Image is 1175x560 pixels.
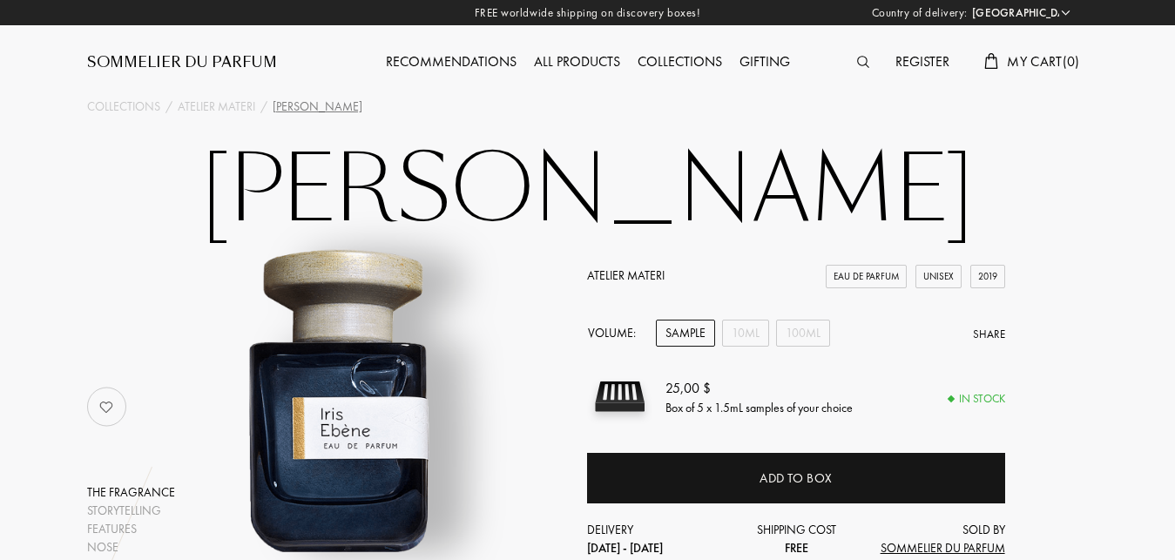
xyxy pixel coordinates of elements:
a: Register [887,52,958,71]
div: Sold by [866,521,1005,557]
div: [PERSON_NAME] [273,98,362,116]
span: Free [785,540,808,556]
h1: [PERSON_NAME] [152,143,1023,239]
img: sample box [587,364,652,429]
a: Atelier Materi [587,267,665,283]
div: Recommendations [377,51,525,74]
a: Recommendations [377,52,525,71]
div: Storytelling [87,502,175,520]
div: The fragrance [87,483,175,502]
img: cart.svg [984,53,998,69]
div: Shipping cost [726,521,866,557]
div: Share [973,326,1005,343]
a: Collections [87,98,160,116]
div: Unisex [915,265,962,288]
a: Gifting [731,52,799,71]
span: Sommelier du Parfum [881,540,1005,556]
div: Nose [87,538,175,557]
span: My Cart ( 0 ) [1007,52,1079,71]
div: 25,00 $ [665,377,853,398]
div: In stock [949,390,1005,408]
div: Volume: [587,320,645,347]
a: Sommelier du Parfum [87,52,277,73]
a: All products [525,52,629,71]
div: / [165,98,172,116]
div: Sample [656,320,715,347]
div: Delivery [587,521,726,557]
span: [DATE] - [DATE] [587,540,663,556]
a: Atelier Materi [178,98,255,116]
a: Collections [629,52,731,71]
div: Features [87,520,175,538]
div: All products [525,51,629,74]
div: 100mL [776,320,830,347]
div: 2019 [970,265,1005,288]
div: 10mL [722,320,769,347]
div: Eau de Parfum [826,265,907,288]
div: Add to box [760,469,833,489]
span: Country of delivery: [872,4,968,22]
div: Register [887,51,958,74]
div: Box of 5 x 1.5mL samples of your choice [665,398,853,416]
img: search_icn.svg [857,56,869,68]
div: Gifting [731,51,799,74]
div: Collections [629,51,731,74]
div: / [260,98,267,116]
img: no_like_p.png [89,389,124,424]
